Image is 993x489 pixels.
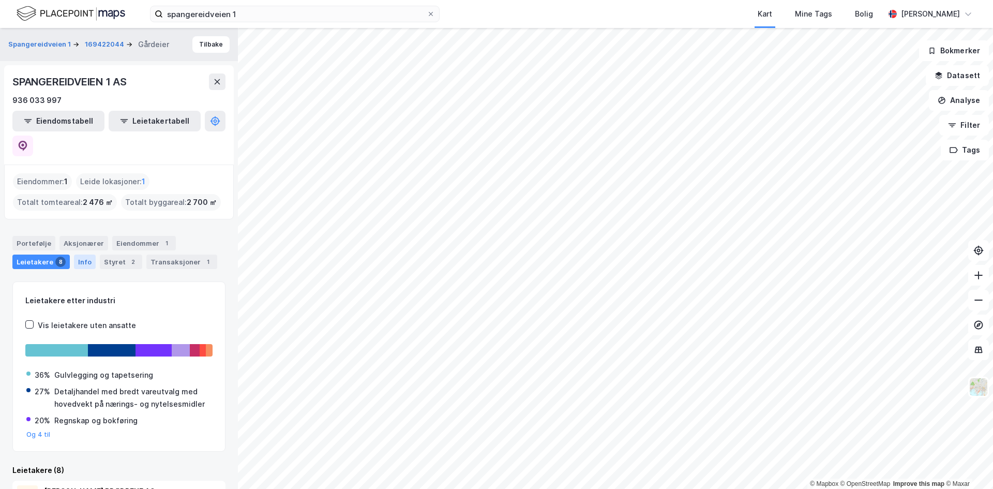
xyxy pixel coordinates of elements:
div: Portefølje [12,236,55,250]
div: Aksjonærer [59,236,108,250]
div: Vis leietakere uten ansatte [38,319,136,332]
div: 36% [35,369,50,381]
span: 1 [64,175,68,188]
a: OpenStreetMap [840,480,891,487]
iframe: Chat Widget [941,439,993,489]
span: 1 [142,175,145,188]
div: Leietakere (8) [12,464,225,477]
button: Filter [939,115,989,136]
div: Eiendommer : [13,173,72,190]
div: Detaljhandel med bredt vareutvalg med hovedvekt på nærings- og nytelsesmidler [54,386,212,410]
div: Regnskap og bokføring [54,414,138,427]
div: SPANGEREIDVEIEN 1 AS [12,73,129,90]
div: Totalt tomteareal : [13,194,117,211]
div: Totalt byggareal : [121,194,221,211]
div: Kontrollprogram for chat [941,439,993,489]
input: Søk på adresse, matrikkel, gårdeiere, leietakere eller personer [163,6,427,22]
div: Mine Tags [795,8,832,20]
img: Z [969,377,988,397]
div: 8 [55,257,66,267]
div: Leietakere [12,255,70,269]
button: Eiendomstabell [12,111,104,131]
button: Og 4 til [26,431,51,439]
div: Gulvlegging og tapetsering [54,369,153,381]
div: Eiendommer [112,236,176,250]
button: Bokmerker [919,40,989,61]
div: Transaksjoner [146,255,217,269]
div: 20% [35,414,50,427]
div: Kart [758,8,772,20]
button: Datasett [926,65,989,86]
div: 1 [161,238,172,248]
div: Leietakere etter industri [25,294,213,307]
a: Improve this map [893,480,944,487]
img: logo.f888ab2527a4732fd821a326f86c7f29.svg [17,5,125,23]
div: Styret [100,255,142,269]
div: 1 [203,257,213,267]
a: Mapbox [810,480,838,487]
div: 27% [35,386,50,398]
button: 169422044 [85,39,126,50]
div: Gårdeier [138,38,169,51]
button: Leietakertabell [109,111,201,131]
button: Spangereidveien 1 [8,39,73,50]
div: [PERSON_NAME] [901,8,960,20]
button: Tags [941,140,989,160]
button: Tilbake [192,36,230,53]
span: 2 476 ㎡ [83,196,113,209]
div: Leide lokasjoner : [76,173,149,190]
button: Analyse [929,90,989,111]
div: Bolig [855,8,873,20]
div: 936 033 997 [12,94,62,107]
span: 2 700 ㎡ [187,196,217,209]
div: Info [74,255,96,269]
div: 2 [128,257,138,267]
